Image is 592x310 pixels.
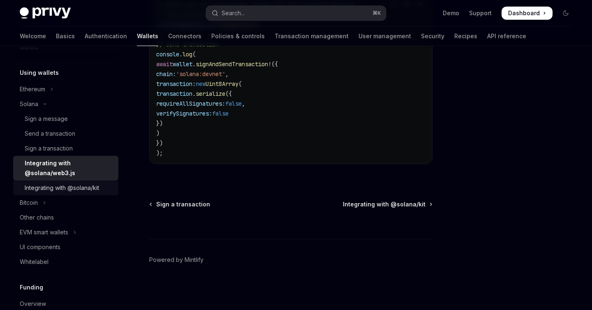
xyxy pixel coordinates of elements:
[156,200,210,208] span: Sign a transaction
[242,100,245,107] span: ,
[156,70,176,78] span: chain:
[206,6,386,21] button: Open search
[192,90,196,97] span: .
[487,26,526,46] a: API reference
[150,200,210,208] a: Sign a transaction
[25,158,113,178] div: Integrating with @solana/web3.js
[192,51,196,58] span: (
[156,90,192,97] span: transaction
[20,282,43,292] h5: Funding
[225,70,229,78] span: ,
[176,70,225,78] span: 'solana:devnet'
[56,26,75,46] a: Basics
[156,120,163,127] span: })
[173,60,192,68] span: wallet
[196,60,268,68] span: signAndSendTransaction
[20,257,49,267] div: Whitelabel
[156,149,163,157] span: );
[20,84,45,94] div: Ethereum
[156,80,196,88] span: transaction:
[13,156,118,180] a: Integrating with @solana/web3.js
[343,200,425,208] span: Integrating with @solana/kit
[13,141,118,156] a: Sign a transaction
[13,97,118,111] button: Toggle Solana section
[211,26,265,46] a: Policies & controls
[358,26,411,46] a: User management
[13,111,118,126] a: Sign a message
[20,99,38,109] div: Solana
[196,80,206,88] span: new
[179,51,183,58] span: .
[183,51,192,58] span: log
[13,240,118,254] a: UI components
[222,8,245,18] div: Search...
[206,80,238,88] span: Uint8Array
[168,26,201,46] a: Connectors
[271,60,278,68] span: ({
[137,26,158,46] a: Wallets
[156,130,160,137] span: )
[212,110,229,117] span: false
[13,82,118,97] button: Toggle Ethereum section
[443,9,459,17] a: Demo
[372,10,381,16] span: ⌘ K
[20,26,46,46] a: Welcome
[268,60,271,68] span: !
[421,26,444,46] a: Security
[454,26,477,46] a: Recipes
[85,26,127,46] a: Authentication
[192,60,196,68] span: .
[25,129,75,139] div: Send a transaction
[13,195,118,210] button: Toggle Bitcoin section
[156,51,179,58] span: console
[13,180,118,195] a: Integrating with @solana/kit
[20,68,59,78] h5: Using wallets
[13,225,118,240] button: Toggle EVM smart wallets section
[196,90,225,97] span: serialize
[13,254,118,269] a: Whitelabel
[13,126,118,141] a: Send a transaction
[156,139,163,147] span: })
[20,198,38,208] div: Bitcoin
[238,80,242,88] span: (
[149,256,203,264] a: Powered by Mintlify
[156,110,212,117] span: verifySignatures:
[156,100,225,107] span: requireAllSignatures:
[156,60,173,68] span: await
[469,9,492,17] a: Support
[20,227,68,237] div: EVM smart wallets
[13,210,118,225] a: Other chains
[20,213,54,222] div: Other chains
[508,9,540,17] span: Dashboard
[20,299,46,309] div: Overview
[25,114,68,124] div: Sign a message
[20,7,71,19] img: dark logo
[502,7,553,20] a: Dashboard
[275,26,349,46] a: Transaction management
[20,242,60,252] div: UI components
[225,100,242,107] span: false
[225,90,232,97] span: ({
[25,183,99,193] div: Integrating with @solana/kit
[343,200,432,208] a: Integrating with @solana/kit
[559,7,572,20] button: Toggle dark mode
[25,143,73,153] div: Sign a transaction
